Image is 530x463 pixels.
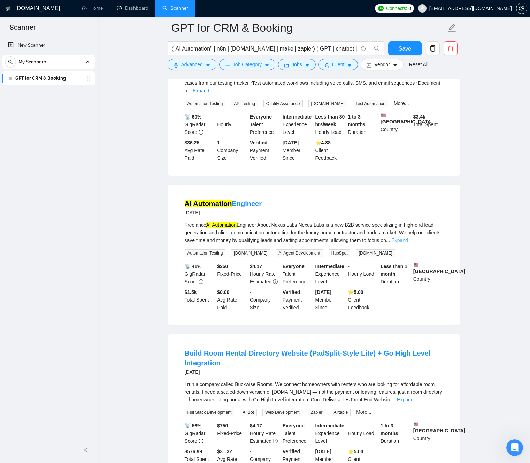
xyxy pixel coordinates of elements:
b: [DATE] [315,449,331,454]
a: Reset All [409,61,428,68]
p: Hi [EMAIL_ADDRESS][DOMAIN_NAME] 👋 [14,50,226,73]
b: $31.32 [217,449,232,454]
div: Country [412,422,445,445]
div: Sardor AI Prompt Library [14,233,217,240]
div: Profile image for DimaRequest related to a Business ManagerYou're welcome :)Dima•8h ago [7,104,232,137]
span: Scanner [4,22,41,37]
b: $ 4.17 [250,264,262,269]
div: Send us a messageWe typically reply in under a minute [7,141,233,168]
b: 📡 60% [185,114,202,120]
div: Close [220,11,233,24]
span: holder [86,76,91,81]
span: exclamation-circle [273,279,278,284]
b: Intermediate [283,114,312,120]
div: Recent message [14,100,225,107]
b: [GEOGRAPHIC_DATA] [413,422,466,433]
b: ⭐️ 5.00 [348,449,363,454]
b: Verified [250,140,268,145]
div: Payment Verified [248,139,281,162]
b: Intermediate [315,264,344,269]
div: I run a company called Buckwise Rooms. We connect homeowners with renters who are looking for aff... [185,380,443,403]
span: AI Bot [240,409,257,416]
div: Payment Verified [281,288,314,311]
b: Verified [283,449,300,454]
div: Client Feedback [314,139,347,162]
span: caret-down [206,63,210,68]
img: 🇺🇸 [414,422,418,427]
b: $ 4.17 [250,423,262,428]
span: ... [386,237,390,243]
div: Experience Level [314,422,347,445]
b: [GEOGRAPHIC_DATA] [381,113,433,124]
div: • 8h ago [45,124,65,132]
div: Hourly [216,113,248,136]
a: Expand [397,397,413,402]
div: Avg Rate Paid [183,139,216,162]
b: - [348,423,350,428]
div: Duration [379,263,412,286]
li: My Scanners [2,55,95,85]
span: Jobs [292,61,302,68]
button: userClientcaret-down [318,59,358,70]
button: search [5,56,16,68]
div: Member Since [281,139,314,162]
span: info-circle [361,46,366,51]
span: Automation Testing [185,249,226,257]
div: Experience Level [314,263,347,286]
input: Search Freelance Jobs... [172,44,358,53]
div: Freelance Engineer About Nexus Labs Nexus Labs is a new B2B service specializing in high-end lead... [185,221,443,244]
a: Expand [391,237,408,243]
span: [DOMAIN_NAME] [308,100,347,107]
span: [DOMAIN_NAME] [231,249,270,257]
span: Job Category [233,61,262,68]
span: caret-down [347,63,352,68]
button: folderJobscaret-down [278,59,316,70]
span: Airtable [331,409,351,416]
span: API Testing [231,100,258,107]
span: Advanced [181,61,203,68]
img: upwork-logo.png [378,6,384,11]
span: Request related to a Business Manager [38,110,133,117]
span: user [420,6,425,11]
div: Talent Preference [248,113,281,136]
div: Send us a message [14,147,217,154]
div: We typically reply in under a minute [14,154,217,162]
button: settingAdvancedcaret-down [168,59,216,70]
b: 📡 56% [185,423,202,428]
a: Build Room Rental Directory Website (PadSplit-Style Lite) + Go High Level Integration [185,349,431,367]
div: GigRadar Score [183,422,216,445]
span: caret-down [264,63,269,68]
div: Sardor AI Prompt Library [10,230,230,243]
div: ✅ How To: Connect your agency to [DOMAIN_NAME] [10,191,230,204]
mark: AI [185,200,192,207]
span: 0 [408,5,411,12]
div: [DATE] [185,208,262,217]
span: Test Automation [353,100,388,107]
img: logo [6,3,11,14]
span: folder [284,63,289,68]
button: search [370,41,384,55]
span: copy [426,45,439,52]
a: dashboardDashboard [117,5,148,11]
b: $ 576.99 [185,449,202,454]
b: [GEOGRAPHIC_DATA] [413,263,466,274]
a: GPT for CRM & Booking [15,71,82,85]
input: Scanner name... [171,19,446,37]
span: idcard [367,63,371,68]
span: Estimated [250,438,271,444]
div: Recent messageProfile image for DimaRequest related to a Business ManagerYou're welcome :)Dima•8h... [7,94,233,138]
span: Connects: [386,5,407,12]
div: GigRadar Score [183,113,216,136]
button: setting [516,3,527,14]
b: 1 [217,140,220,145]
div: Country [412,263,445,286]
iframe: To enrich screen reader interactions, please activate Accessibility in Grammarly extension settings [506,439,523,456]
img: 🇺🇸 [381,113,386,118]
span: Automation Testing [185,100,226,107]
b: Verified [283,289,300,295]
b: $ 3.4k [413,114,425,120]
span: Zapier [308,409,325,416]
p: How can we help? [14,73,226,85]
div: Company Size [248,288,281,311]
div: Fixed-Price [216,263,248,286]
